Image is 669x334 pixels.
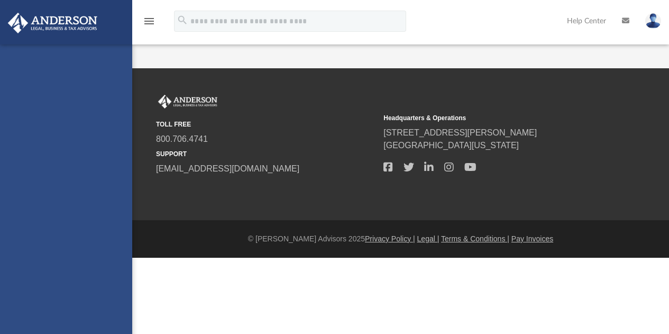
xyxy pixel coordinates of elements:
small: Headquarters & Operations [383,113,603,123]
i: search [177,14,188,26]
a: [GEOGRAPHIC_DATA][US_STATE] [383,141,519,150]
i: menu [143,15,155,28]
small: TOLL FREE [156,120,376,129]
a: [EMAIL_ADDRESS][DOMAIN_NAME] [156,164,299,173]
img: Anderson Advisors Platinum Portal [156,95,219,109]
a: Pay Invoices [511,234,553,243]
a: [STREET_ADDRESS][PERSON_NAME] [383,128,537,137]
a: menu [143,20,155,28]
a: 800.706.4741 [156,134,208,143]
img: Anderson Advisors Platinum Portal [5,13,100,33]
a: Terms & Conditions | [441,234,509,243]
a: Privacy Policy | [365,234,415,243]
small: SUPPORT [156,149,376,159]
img: User Pic [645,13,661,29]
a: Legal | [417,234,439,243]
div: © [PERSON_NAME] Advisors 2025 [132,233,669,245]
